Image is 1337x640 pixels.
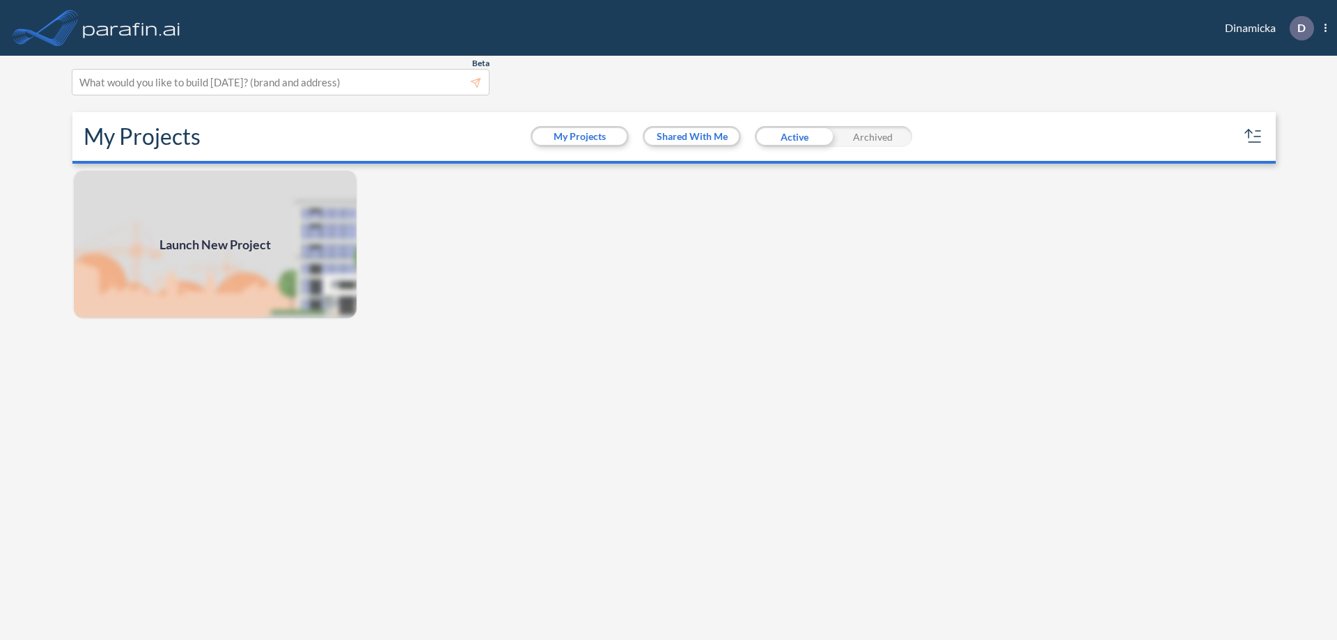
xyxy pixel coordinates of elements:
[834,126,912,147] div: Archived
[1242,125,1265,148] button: sort
[80,14,183,42] img: logo
[755,126,834,147] div: Active
[72,169,358,320] a: Launch New Project
[159,235,271,254] span: Launch New Project
[1297,22,1306,34] p: D
[84,123,201,150] h2: My Projects
[72,169,358,320] img: add
[645,128,739,145] button: Shared With Me
[1204,16,1327,40] div: Dinamicka
[472,58,490,69] span: Beta
[533,128,627,145] button: My Projects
